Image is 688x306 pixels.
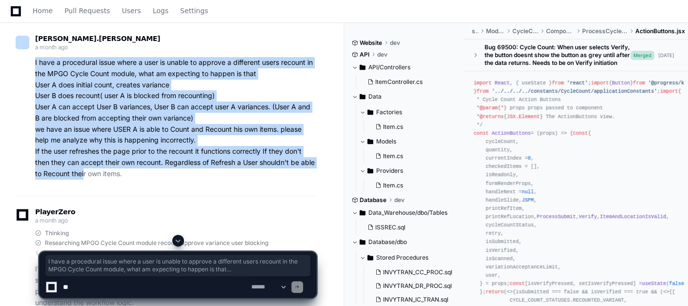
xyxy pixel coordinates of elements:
[180,8,208,14] span: Settings
[390,39,400,47] span: dev
[364,221,451,234] button: ISSREC.sql
[35,57,316,179] p: I have a procedural issue where a user is unable to approve a different users recount in the MPGO...
[573,130,588,136] span: const
[486,27,505,35] span: Modules
[375,224,405,231] span: ISSREC.sql
[35,209,75,215] span: PlayerZero
[352,60,457,75] button: API/Controllers
[612,80,630,86] span: Button
[540,130,555,136] span: props
[492,88,657,94] span: '../../../../constants/CycleCount/applicationConstants'
[383,182,403,189] span: Item.cs
[352,234,457,250] button: Database/dbo
[630,51,654,60] span: Merged
[582,27,627,35] span: ProcessCycleCount
[377,51,387,59] span: dev
[368,63,410,71] span: API/Controllers
[522,189,534,195] span: null
[371,120,451,134] button: Item.cs
[579,214,597,220] span: Verify
[474,80,492,86] span: import
[591,80,609,86] span: import
[360,39,382,47] span: Website
[472,27,478,35] span: src
[480,105,498,111] span: @param
[474,130,489,136] span: const
[537,214,576,220] span: ProcessSubmit
[480,114,504,120] span: @returns
[376,138,396,145] span: Models
[371,179,451,192] button: Item.cs
[368,209,447,217] span: Data_Warehouse/dbo/Tables
[546,27,574,35] span: Components
[360,61,365,73] svg: Directory
[567,80,588,86] span: 'react'
[368,93,382,101] span: Data
[360,91,365,102] svg: Directory
[485,43,630,67] div: Bug 69500: Cycle Count: When user selects Verify, the button doesnt show the button as grey until...
[371,149,451,163] button: Item.cs
[383,152,403,160] span: Item.cs
[122,8,141,14] span: Users
[492,130,531,136] span: ActionButtons
[376,108,402,116] span: Factories
[495,80,510,86] span: React
[376,167,403,175] span: Providers
[35,43,68,51] span: a month ago
[600,214,666,220] span: ItemAndLocationIsValid
[394,196,405,204] span: dev
[360,196,386,204] span: Database
[352,89,457,104] button: Data
[153,8,168,14] span: Logs
[658,52,674,59] div: [DATE]
[352,205,457,221] button: Data_Warehouse/dbo/Tables
[477,88,489,94] span: from
[360,51,369,59] span: API
[660,88,678,94] span: import
[375,78,423,86] span: ItemController.cs
[383,123,403,131] span: Item.cs
[633,80,645,86] span: from
[552,80,564,86] span: from
[506,114,540,120] span: JSX.Element
[512,27,538,35] span: CycleCount
[45,229,69,237] span: Thinking
[522,197,534,203] span: JSPM
[35,217,68,224] span: a month ago
[367,136,373,147] svg: Directory
[367,165,373,177] svg: Directory
[364,75,451,89] button: ItemController.cs
[360,163,457,179] button: Providers
[528,155,531,161] span: 0
[35,35,160,42] span: [PERSON_NAME].[PERSON_NAME]
[33,8,53,14] span: Home
[360,134,457,149] button: Models
[367,106,373,118] svg: Directory
[360,104,457,120] button: Factories
[635,27,685,35] span: ActionButtons.jsx
[64,8,110,14] span: Pull Requests
[360,207,365,219] svg: Directory
[48,258,307,273] span: I have a procedural issue where a user is unable to approve a different users recount in the MPGO...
